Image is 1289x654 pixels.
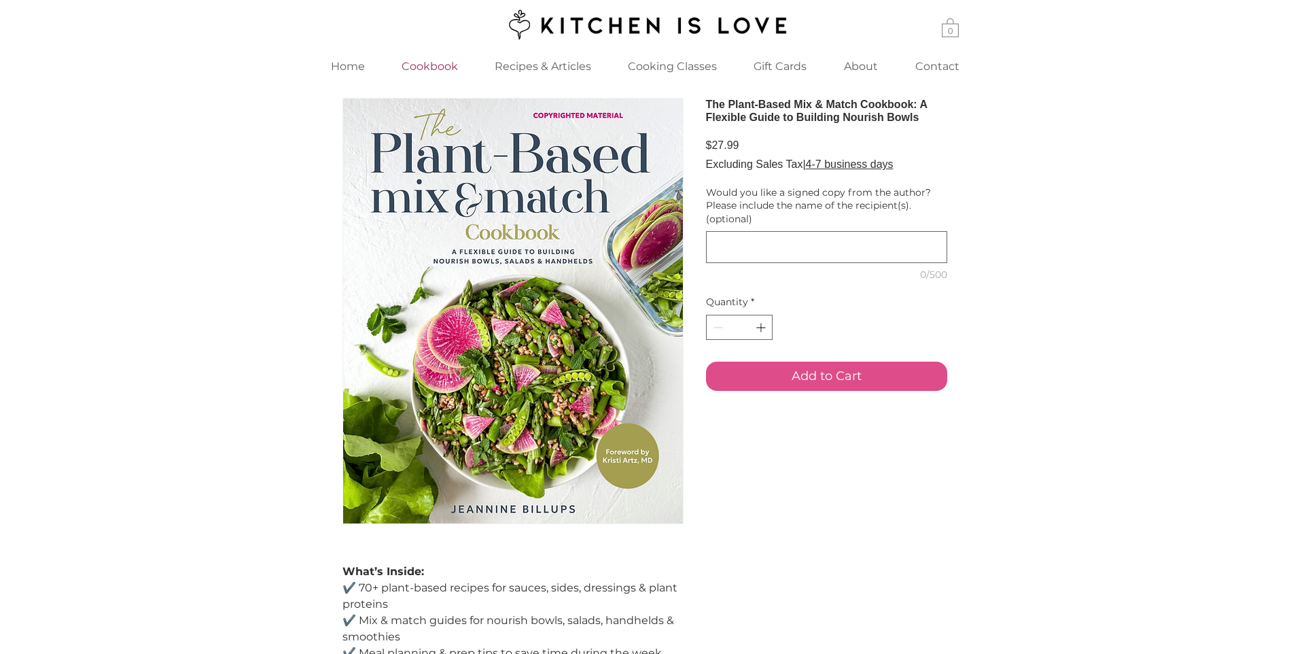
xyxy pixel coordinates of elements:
button: Decrement [708,315,725,339]
p: Gift Cards [747,52,813,81]
input: Quantity [725,315,754,339]
p: Home [324,52,372,81]
p: Cookbook [395,52,465,81]
button: Add to Cart [706,362,947,391]
button: The Plant-Based Mix & Match Cookbook: A Flexible Guide to Building Nourish Bowls [342,98,684,524]
a: Recipes & Articles [476,52,610,81]
div: Cooking Classes [610,52,735,81]
a: Contact [897,52,978,81]
a: Home [312,52,384,81]
a: Gift Cards [735,52,826,81]
strong: What’s Inside: [342,565,424,578]
p: Cooking Classes [621,52,724,81]
p: ✔️ 70+ plant-based recipes for sauces, sides, dressings & plant proteins [342,580,682,613]
a: About [826,52,897,81]
p: Contact [908,52,966,81]
span: Excluding Sales Tax [706,158,803,170]
label: Would you like a signed copy from the author? Please include the name of the recipient(s). (optio... [706,186,947,226]
nav: Site [312,52,978,81]
img: Kitchen is Love logo [499,7,790,41]
h1: The Plant-Based Mix & Match Cookbook: A Flexible Guide to Building Nourish Bowls [706,98,947,124]
text: 0 [947,26,953,36]
textarea: Would you like a signed copy from the author? Please include the name of the recipient(s). (optio... [707,237,947,257]
p: Recipes & Articles [488,52,598,81]
span: | [802,158,805,170]
span: Add to Cart [792,367,862,385]
p: ✔️ Mix & match guides for nourish bowls, salads, handhelds & smoothies [342,613,682,645]
p: About [837,52,885,81]
button: Increment [754,315,771,339]
legend: Quantity [706,296,754,315]
img: The Plant-Based Mix & Match Cookbook: A Flexible Guide to Building Nourish Bowls [343,99,683,523]
div: 0/500 [706,269,947,282]
span: $27.99 [706,139,739,151]
a: Cookbook [384,52,476,81]
button: 4-7 business days [806,157,894,172]
a: Cart with 0 items [942,17,959,37]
